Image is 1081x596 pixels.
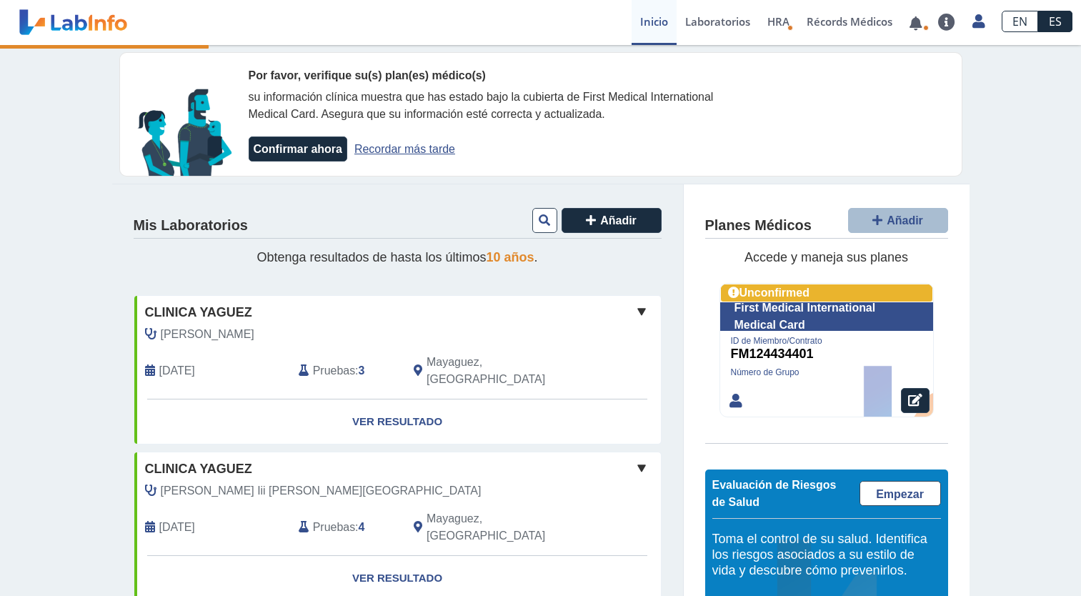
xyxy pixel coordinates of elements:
span: Rivera Nieves, Yadiel [161,326,254,343]
button: Añadir [848,208,948,233]
span: Pruebas [313,362,355,379]
span: Clinica Yaguez [145,303,252,322]
span: 2025-08-27 [159,362,195,379]
b: 4 [359,521,365,533]
b: 3 [359,364,365,377]
a: Recordar más tarde [354,143,455,155]
button: Confirmar ahora [249,136,347,162]
a: EN [1002,11,1038,32]
span: Añadir [600,214,637,227]
button: Añadir [562,208,662,233]
span: 2025-08-07 [159,519,195,536]
h4: Planes Médicos [705,217,812,234]
a: Empezar [860,481,941,506]
span: su información clínica muestra que has estado bajo la cubierta de First Medical International Med... [249,91,714,120]
span: Evaluación de Riesgos de Salud [712,479,837,508]
span: Mayaguez, PR [427,510,584,545]
span: HRA [767,14,789,29]
div: Por favor, verifique su(s) plan(es) médico(s) [249,67,756,84]
a: Ver Resultado [134,399,661,444]
span: Empezar [876,488,924,500]
div: : [288,354,403,388]
span: Mayaguez, PR [427,354,584,388]
span: Pruebas [313,519,355,536]
span: Accede y maneja sus planes [744,250,908,264]
span: Clinica Yaguez [145,460,252,479]
h4: Mis Laboratorios [134,217,248,234]
span: Obtenga resultados de hasta los últimos . [256,250,537,264]
a: ES [1038,11,1072,32]
div: : [288,510,403,545]
span: Acaron Iii Castro, Sifredo [161,482,482,500]
span: Añadir [887,214,923,227]
h5: Toma el control de su salud. Identifica los riesgos asociados a su estilo de vida y descubre cómo... [712,532,941,578]
span: 10 años [487,250,534,264]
